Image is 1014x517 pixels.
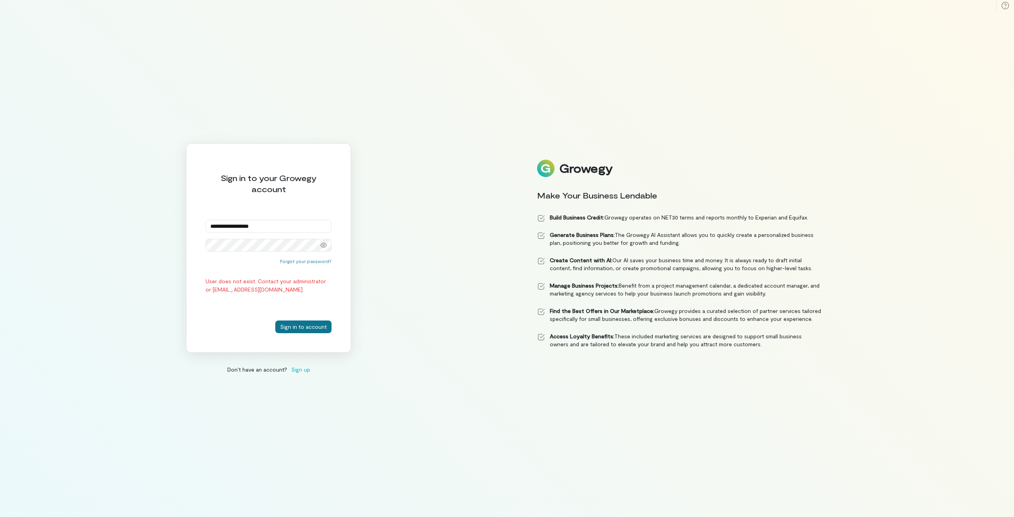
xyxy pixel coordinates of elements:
div: Make Your Business Lendable [537,190,821,201]
strong: Access Loyalty Benefits: [550,333,614,340]
li: Benefit from a project management calendar, a dedicated account manager, and marketing agency ser... [537,282,821,298]
span: Sign up [291,365,310,374]
strong: Build Business Credit: [550,214,604,221]
strong: Create Content with AI: [550,257,612,263]
div: Don’t have an account? [186,365,351,374]
img: Logo [537,160,555,177]
li: Growegy provides a curated selection of partner services tailored specifically for small business... [537,307,821,323]
div: User does not exist. Contact your administrator or [EMAIL_ADDRESS][DOMAIN_NAME]. [206,277,332,294]
strong: Generate Business Plans: [550,231,615,238]
div: Sign in to your Growegy account [206,172,332,195]
li: These included marketing services are designed to support small business owners and are tailored ... [537,332,821,348]
button: Sign in to account [275,321,332,333]
button: Forgot your password? [280,258,332,264]
strong: Find the Best Offers in Our Marketplace: [550,307,654,314]
div: Growegy [559,162,612,175]
li: Growegy operates on NET30 terms and reports monthly to Experian and Equifax. [537,214,821,221]
strong: Manage Business Projects: [550,282,619,289]
li: The Growegy AI Assistant allows you to quickly create a personalized business plan, positioning y... [537,231,821,247]
li: Our AI saves your business time and money. It is always ready to draft initial content, find info... [537,256,821,272]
